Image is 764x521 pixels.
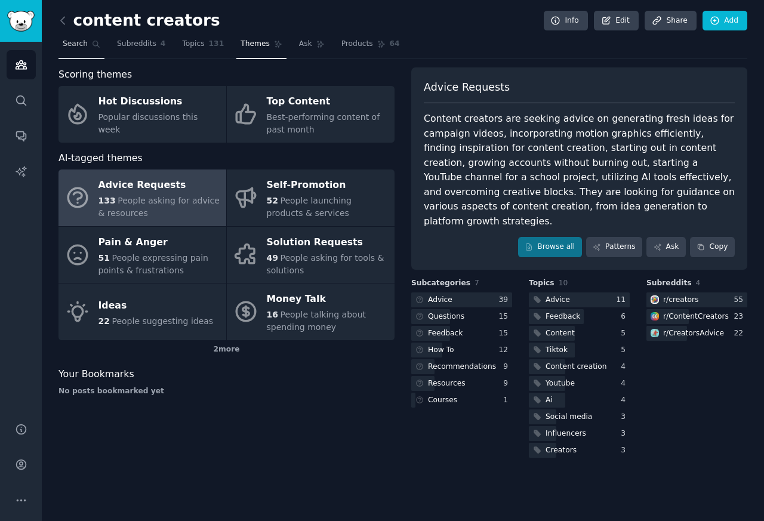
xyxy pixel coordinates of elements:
div: 39 [498,295,512,306]
span: 7 [475,279,479,287]
div: Content [546,328,575,339]
span: 131 [209,39,224,50]
span: Advice Requests [424,80,510,95]
span: 16 [267,310,278,319]
a: Top ContentBest-performing content of past month [227,86,395,143]
a: Topics131 [178,35,228,59]
a: Tiktok5 [529,343,630,357]
div: 22 [734,328,747,339]
div: Content creation [546,362,607,372]
span: Best-performing content of past month [267,112,380,134]
div: 2 more [58,340,395,359]
a: Products64 [337,35,404,59]
span: 64 [390,39,400,50]
span: 51 [98,253,110,263]
div: r/ CreatorsAdvice [663,328,724,339]
a: Search [58,35,104,59]
span: 4 [696,279,701,287]
span: Search [63,39,88,50]
a: Edit [594,11,639,31]
div: Recommendations [428,362,496,372]
span: Subcategories [411,278,470,289]
span: Topics [182,39,204,50]
a: Subreddits4 [113,35,170,59]
div: Questions [428,312,464,322]
div: Tiktok [546,345,568,356]
a: Content creation4 [529,359,630,374]
a: Patterns [586,237,642,257]
div: Top Content [267,93,389,112]
a: Feedback6 [529,309,630,324]
div: 1 [503,395,512,406]
span: 52 [267,196,278,205]
button: Copy [690,237,735,257]
span: Ask [299,39,312,50]
img: ContentCreators [651,312,659,320]
div: Hot Discussions [98,93,220,112]
div: 23 [734,312,747,322]
img: creators [651,295,659,304]
a: Advice Requests133People asking for advice & resources [58,169,226,226]
a: Courses1 [411,393,512,408]
a: Ideas22People suggesting ideas [58,283,226,340]
a: Creators3 [529,443,630,458]
span: People asking for advice & resources [98,196,220,218]
span: People asking for tools & solutions [267,253,384,275]
img: GummySearch logo [7,11,35,32]
a: creatorsr/creators55 [646,292,747,307]
a: Social media3 [529,409,630,424]
a: Resources9 [411,376,512,391]
div: Resources [428,378,466,389]
div: 5 [621,345,630,356]
div: 9 [503,378,512,389]
div: 12 [498,345,512,356]
a: CreatorsAdvicer/CreatorsAdvice22 [646,326,747,341]
div: Money Talk [267,290,389,309]
div: Social media [546,412,592,423]
div: Content creators are seeking advice on generating fresh ideas for campaign videos, incorporating ... [424,112,735,229]
img: CreatorsAdvice [651,329,659,337]
div: Self-Promotion [267,176,389,195]
a: Ask [646,237,686,257]
a: Advice39 [411,292,512,307]
div: 4 [621,362,630,372]
div: Courses [428,395,457,406]
a: Feedback15 [411,326,512,341]
a: Ai4 [529,393,630,408]
div: Pain & Anger [98,233,220,252]
div: Creators [546,445,577,456]
a: Questions15 [411,309,512,324]
a: Youtube4 [529,376,630,391]
div: 5 [621,328,630,339]
a: Add [703,11,747,31]
div: 3 [621,412,630,423]
a: Themes [236,35,286,59]
div: 11 [616,295,630,306]
span: 22 [98,316,110,326]
div: r/ ContentCreators [663,312,729,322]
div: No posts bookmarked yet [58,386,395,397]
div: Feedback [428,328,463,339]
span: 133 [98,196,116,205]
a: Content5 [529,326,630,341]
span: Scoring themes [58,67,132,82]
div: Advice Requests [98,176,220,195]
a: Money Talk16People talking about spending money [227,283,395,340]
span: People suggesting ideas [112,316,213,326]
div: Advice [546,295,570,306]
div: 15 [498,312,512,322]
span: People expressing pain points & frustrations [98,253,208,275]
span: Subreddits [646,278,692,289]
span: Your Bookmarks [58,367,134,382]
a: Info [544,11,588,31]
div: 9 [503,362,512,372]
div: Feedback [546,312,580,322]
div: 4 [621,395,630,406]
div: 3 [621,445,630,456]
a: How To12 [411,343,512,357]
div: How To [428,345,454,356]
a: Pain & Anger51People expressing pain points & frustrations [58,227,226,283]
span: Themes [241,39,270,50]
a: ContentCreatorsr/ContentCreators23 [646,309,747,324]
div: Solution Requests [267,233,389,252]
